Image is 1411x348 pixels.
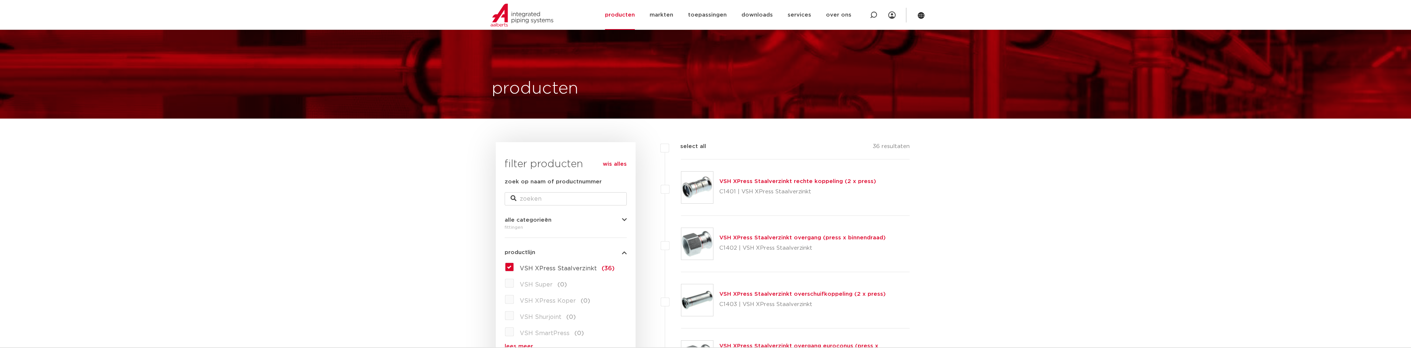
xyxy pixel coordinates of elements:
[520,298,576,304] span: VSH XPress Koper
[681,228,713,260] img: Thumbnail for VSH XPress Staalverzinkt overgang (press x binnendraad)
[719,235,886,240] a: VSH XPress Staalverzinkt overgang (press x binnendraad)
[669,142,706,151] label: select all
[505,223,627,232] div: fittingen
[603,160,627,169] a: wis alles
[505,250,627,255] button: productlijn
[719,291,886,297] a: VSH XPress Staalverzinkt overschuifkoppeling (2 x press)
[505,192,627,205] input: zoeken
[505,217,627,223] button: alle categorieën
[719,299,886,310] p: C1403 | VSH XPress Staalverzinkt
[581,298,590,304] span: (0)
[681,284,713,316] img: Thumbnail for VSH XPress Staalverzinkt overschuifkoppeling (2 x press)
[520,314,561,320] span: VSH Shurjoint
[520,330,570,336] span: VSH SmartPress
[566,314,576,320] span: (0)
[492,77,578,101] h1: producten
[505,217,551,223] span: alle categorieën
[520,266,597,271] span: VSH XPress Staalverzinkt
[520,282,553,288] span: VSH Super
[719,242,886,254] p: C1402 | VSH XPress Staalverzinkt
[681,172,713,203] img: Thumbnail for VSH XPress Staalverzinkt rechte koppeling (2 x press)
[719,179,876,184] a: VSH XPress Staalverzinkt rechte koppeling (2 x press)
[719,186,876,198] p: C1401 | VSH XPress Staalverzinkt
[574,330,584,336] span: (0)
[873,142,910,154] p: 36 resultaten
[505,177,602,186] label: zoek op naam of productnummer
[557,282,567,288] span: (0)
[505,250,535,255] span: productlijn
[505,157,627,172] h3: filter producten
[602,266,615,271] span: (36)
